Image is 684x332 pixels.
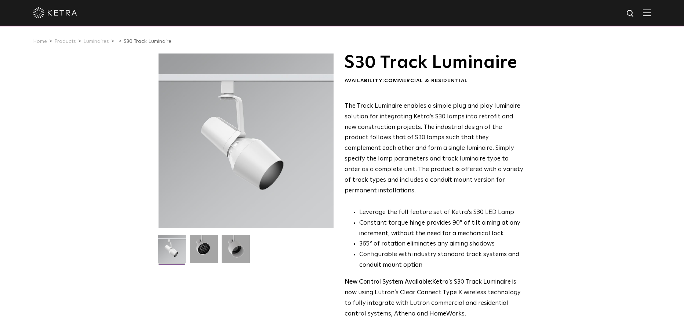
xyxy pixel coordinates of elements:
img: S30-Track-Luminaire-2021-Web-Square [158,235,186,269]
img: ketra-logo-2019-white [33,7,77,18]
a: S30 Track Luminaire [124,39,171,44]
img: 9e3d97bd0cf938513d6e [222,235,250,269]
a: Home [33,39,47,44]
li: Leverage the full feature set of Ketra’s S30 LED Lamp [359,207,523,218]
img: Hamburger%20Nav.svg [643,9,651,16]
a: Products [54,39,76,44]
li: 365° of rotation eliminates any aiming shadows [359,239,523,250]
span: Commercial & Residential [384,78,468,83]
li: Constant torque hinge provides 90° of tilt aiming at any increment, without the need for a mechan... [359,218,523,239]
h1: S30 Track Luminaire [345,54,523,72]
span: The Track Luminaire enables a simple plug and play luminaire solution for integrating Ketra’s S30... [345,103,523,194]
img: 3b1b0dc7630e9da69e6b [190,235,218,269]
li: Configurable with industry standard track systems and conduit mount option [359,250,523,271]
img: search icon [626,9,635,18]
div: Availability: [345,77,523,85]
strong: New Control System Available: [345,279,432,285]
p: Ketra’s S30 Track Luminaire is now using Lutron’s Clear Connect Type X wireless technology to ful... [345,277,523,320]
a: Luminaires [83,39,109,44]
